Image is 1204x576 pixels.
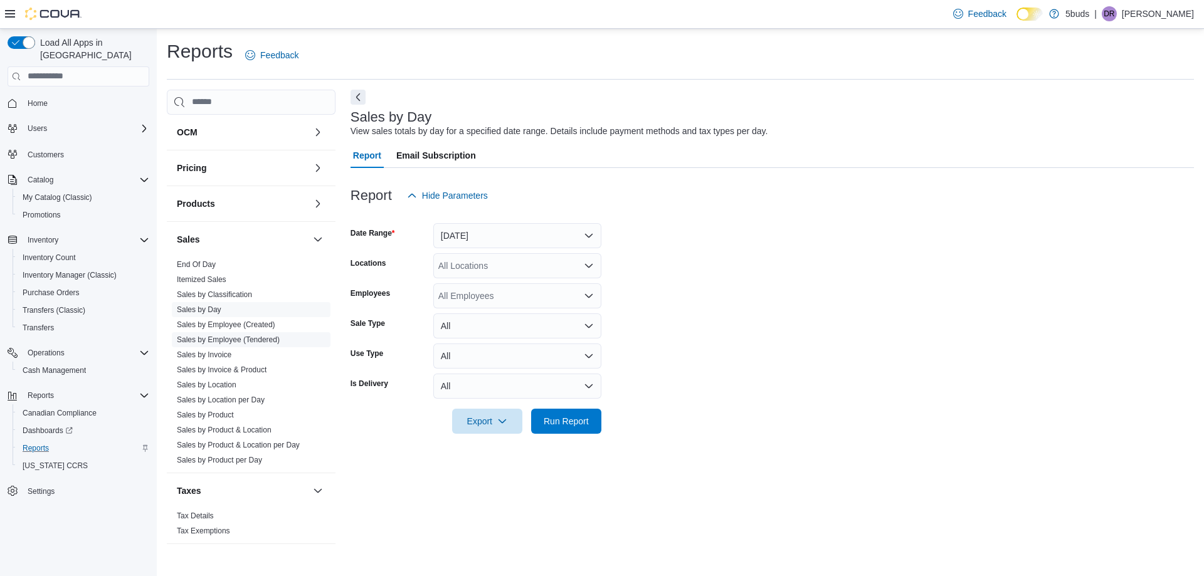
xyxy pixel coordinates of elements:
span: Cash Management [18,363,149,378]
h3: Report [351,188,392,203]
button: OCM [177,126,308,139]
button: [US_STATE] CCRS [13,457,154,474]
span: Cash Management [23,365,86,375]
h3: Products [177,197,215,210]
span: Sales by Product & Location [177,425,272,435]
a: End Of Day [177,260,216,269]
span: Promotions [23,210,61,220]
span: Canadian Compliance [23,408,97,418]
button: Open list of options [584,261,594,271]
span: Reports [18,441,149,456]
span: Hide Parameters [422,189,488,202]
a: Dashboards [13,422,154,439]
button: Users [23,121,52,136]
span: Operations [28,348,65,358]
span: Sales by Product per Day [177,455,262,465]
button: Canadian Compliance [13,404,154,422]
div: Dawn Richmond [1102,6,1117,21]
button: Products [177,197,308,210]
a: Sales by Product & Location per Day [177,441,300,449]
a: Inventory Count [18,250,81,265]
a: Sales by Invoice & Product [177,365,267,374]
button: Pricing [310,160,325,175]
a: Home [23,96,53,111]
h3: OCM [177,126,198,139]
a: Feedback [240,43,304,68]
p: [PERSON_NAME] [1122,6,1194,21]
p: | [1094,6,1097,21]
span: Purchase Orders [18,285,149,300]
button: Catalog [23,172,58,187]
span: End Of Day [177,259,216,270]
span: Users [28,123,47,134]
button: Pricing [177,162,308,174]
button: Transfers (Classic) [13,301,154,319]
span: Reports [23,388,149,403]
button: All [433,374,601,399]
span: Home [23,95,149,111]
a: [US_STATE] CCRS [18,458,93,473]
button: Reports [3,387,154,404]
span: Purchase Orders [23,288,80,298]
span: Sales by Employee (Created) [177,320,275,330]
a: Sales by Product & Location [177,426,272,434]
a: Customers [23,147,69,162]
span: Canadian Compliance [18,406,149,421]
span: Sales by Product & Location per Day [177,440,300,450]
button: Inventory [23,233,63,248]
button: Home [3,94,154,112]
span: Tax Exemptions [177,526,230,536]
span: Sales by Invoice & Product [177,365,267,375]
span: Itemized Sales [177,275,226,285]
a: Tax Exemptions [177,526,230,535]
span: Settings [28,486,55,496]
button: Sales [177,233,308,246]
span: Report [353,143,381,168]
button: Taxes [177,484,308,497]
span: Inventory Manager (Classic) [18,268,149,283]
a: Canadian Compliance [18,406,102,421]
a: Transfers [18,320,59,335]
h3: Taxes [177,484,201,497]
span: Inventory Count [18,250,149,265]
nav: Complex example [8,89,149,533]
span: My Catalog (Classic) [18,190,149,205]
span: Home [28,98,48,108]
span: Sales by Location per Day [177,395,265,405]
a: Sales by Product [177,411,234,419]
button: My Catalog (Classic) [13,189,154,206]
span: Customers [23,146,149,162]
h3: Sales [177,233,200,246]
span: Inventory [23,233,149,248]
span: Feedback [968,8,1006,20]
a: Sales by Classification [177,290,252,299]
span: Transfers [18,320,149,335]
a: Sales by Invoice [177,350,231,359]
div: Sales [167,257,335,473]
button: OCM [310,125,325,140]
a: Transfers (Classic) [18,303,90,318]
button: Users [3,120,154,137]
span: Export [460,409,515,434]
button: Sales [310,232,325,247]
h3: Sales by Day [351,110,432,125]
span: Sales by Invoice [177,350,231,360]
a: My Catalog (Classic) [18,190,97,205]
span: My Catalog (Classic) [23,192,92,202]
span: Reports [23,443,49,453]
label: Use Type [351,348,383,359]
span: DR [1104,6,1114,21]
span: Dashboards [23,426,73,436]
button: Inventory [3,231,154,249]
button: Customers [3,145,154,163]
button: [DATE] [433,223,601,248]
a: Sales by Location [177,380,236,389]
span: Sales by Day [177,305,221,315]
button: Hide Parameters [402,183,493,208]
label: Locations [351,258,386,268]
span: Feedback [260,49,298,61]
a: Sales by Employee (Created) [177,320,275,329]
span: Load All Apps in [GEOGRAPHIC_DATA] [35,36,149,61]
a: Sales by Location per Day [177,395,265,404]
